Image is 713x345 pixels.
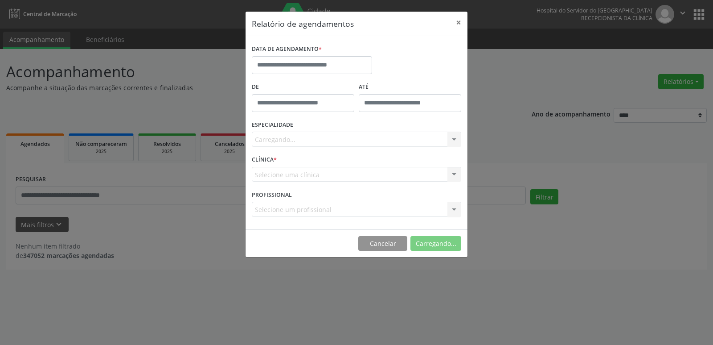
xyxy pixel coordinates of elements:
[252,153,277,167] label: CLÍNICA
[450,12,467,33] button: Close
[252,80,354,94] label: De
[252,188,292,202] label: PROFISSIONAL
[358,236,407,251] button: Cancelar
[252,118,293,132] label: ESPECIALIDADE
[410,236,461,251] button: Carregando...
[359,80,461,94] label: ATÉ
[252,42,322,56] label: DATA DE AGENDAMENTO
[252,18,354,29] h5: Relatório de agendamentos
